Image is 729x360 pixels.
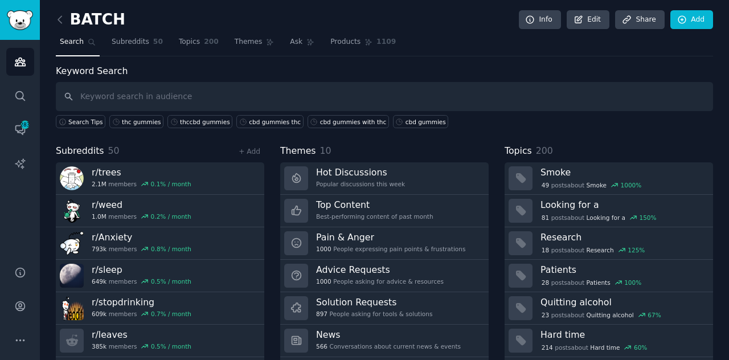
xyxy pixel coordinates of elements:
[56,227,264,260] a: r/Anxiety793kmembers0.8% / month
[505,144,532,158] span: Topics
[536,145,553,156] span: 200
[56,66,128,76] label: Keyword Search
[92,264,191,276] h3: r/ sleep
[7,10,33,30] img: GummySearch logo
[540,264,705,276] h3: Patients
[590,343,620,351] span: Hard time
[92,231,191,243] h3: r/ Anxiety
[92,277,107,285] span: 649k
[92,245,107,253] span: 793k
[92,245,191,253] div: members
[153,37,163,47] span: 50
[280,227,489,260] a: Pain & Anger1000People expressing pain points & frustrations
[587,279,611,287] span: Patients
[92,277,191,285] div: members
[505,260,713,292] a: Patients28postsaboutPatients100%
[167,115,232,128] a: thccbd gummies
[540,277,642,288] div: post s about
[615,10,664,30] a: Share
[68,118,103,126] span: Search Tips
[540,180,642,190] div: post s about
[151,310,191,318] div: 0.7 % / month
[505,325,713,357] a: Hard time214postsaboutHard time60%
[235,37,263,47] span: Themes
[236,115,303,128] a: cbd gummies thc
[108,33,167,56] a: Subreddits50
[542,311,549,319] span: 23
[540,296,705,308] h3: Quitting alcohol
[406,118,446,126] div: cbd gummies
[290,37,302,47] span: Ask
[505,292,713,325] a: Quitting alcohol23postsaboutQuitting alcohol67%
[92,310,191,318] div: members
[151,245,191,253] div: 0.8 % / month
[6,116,34,144] a: 283
[505,195,713,227] a: Looking for a81postsaboutLooking for a150%
[587,214,625,222] span: Looking for a
[180,118,230,126] div: thccbd gummies
[92,180,191,188] div: members
[519,10,561,30] a: Info
[60,166,84,190] img: trees
[670,10,713,30] a: Add
[316,296,432,308] h3: Solution Requests
[542,279,549,287] span: 28
[286,33,318,56] a: Ask
[56,195,264,227] a: r/weed1.0Mmembers0.2% / month
[151,212,191,220] div: 0.2 % / month
[239,148,260,156] a: + Add
[60,231,84,255] img: Anxiety
[540,231,705,243] h3: Research
[56,144,104,158] span: Subreddits
[92,180,107,188] span: 2.1M
[56,292,264,325] a: r/stopdrinking609kmembers0.7% / month
[60,199,84,223] img: weed
[175,33,223,56] a: Topics200
[92,166,191,178] h3: r/ trees
[542,214,549,222] span: 81
[151,277,191,285] div: 0.5 % / month
[92,329,191,341] h3: r/ leaves
[587,311,634,319] span: Quitting alcohol
[249,118,301,126] div: cbd gummies thc
[280,144,316,158] span: Themes
[108,145,120,156] span: 50
[92,342,191,350] div: members
[376,37,396,47] span: 1109
[56,260,264,292] a: r/sleep649kmembers0.5% / month
[92,212,191,220] div: members
[316,342,461,350] div: Conversations about current news & events
[109,115,163,128] a: thc gummies
[204,37,219,47] span: 200
[280,292,489,325] a: Solution Requests897People asking for tools & solutions
[542,181,549,189] span: 49
[92,342,107,350] span: 385k
[393,115,449,128] a: cbd gummies
[316,310,432,318] div: People asking for tools & solutions
[316,212,433,220] div: Best-performing content of past month
[540,166,705,178] h3: Smoke
[316,310,327,318] span: 897
[320,118,387,126] div: cbd gummies with thc
[112,37,149,47] span: Subreddits
[56,11,125,29] h2: BATCH
[20,121,30,129] span: 283
[151,180,191,188] div: 0.1 % / month
[540,342,648,353] div: post s about
[92,296,191,308] h3: r/ stopdrinking
[151,342,191,350] div: 0.5 % / month
[639,214,656,222] div: 150 %
[92,212,107,220] span: 1.0M
[60,37,84,47] span: Search
[179,37,200,47] span: Topics
[316,329,461,341] h3: News
[326,33,400,56] a: Products1109
[56,115,105,128] button: Search Tips
[56,82,713,111] input: Keyword search in audience
[231,33,279,56] a: Themes
[280,195,489,227] a: Top ContentBest-performing content of past month
[540,212,657,223] div: post s about
[316,245,465,253] div: People expressing pain points & frustrations
[280,162,489,195] a: Hot DiscussionsPopular discussions this week
[280,325,489,357] a: News566Conversations about current news & events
